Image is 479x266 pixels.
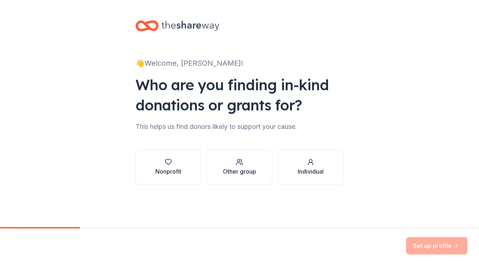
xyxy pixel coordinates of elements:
button: Individual [278,150,344,184]
div: Who are you finding in-kind donations or grants for? [135,75,344,115]
div: Other group [223,167,256,176]
div: This helps us find donors likely to support your cause. [135,121,344,132]
div: Nonprofit [155,167,181,176]
div: Individual [298,167,324,176]
div: 👋 Welcome, [PERSON_NAME]! [135,57,344,69]
button: Other group [207,150,272,184]
button: Nonprofit [135,150,201,184]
